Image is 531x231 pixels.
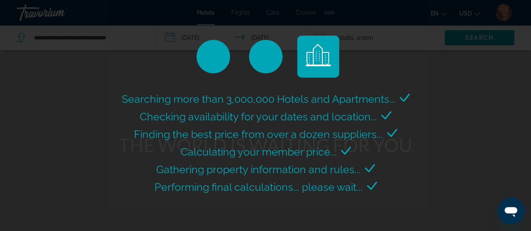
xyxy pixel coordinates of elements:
[497,197,524,224] iframe: Button to launch messaging window
[134,128,383,140] span: Finding the best price from over a dozen suppliers...
[140,110,377,123] span: Checking availability for your dates and location...
[156,163,361,176] span: Gathering property information and rules...
[154,181,363,193] span: Performing final calculations... please wait...
[180,145,337,158] span: Calculating your member price...
[122,93,395,105] span: Searching more than 3,000,000 Hotels and Apartments...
